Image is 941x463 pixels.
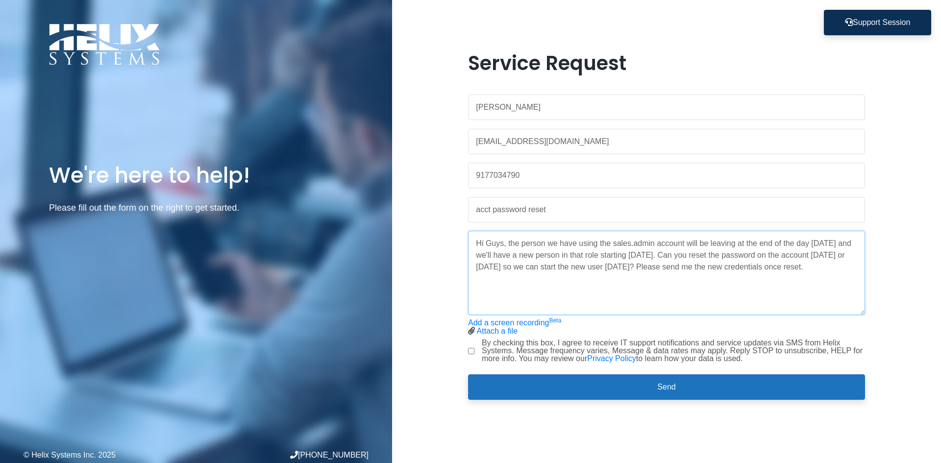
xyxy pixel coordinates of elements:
[49,24,160,65] img: Logo
[468,51,865,75] h1: Service Request
[196,451,369,459] div: [PHONE_NUMBER]
[468,374,865,400] button: Send
[468,95,865,120] input: Name
[24,451,196,459] div: © Helix Systems Inc. 2025
[477,327,518,335] a: Attach a file
[549,317,561,324] sup: Beta
[482,339,865,363] label: By checking this box, I agree to receive IT support notifications and service updates via SMS fro...
[468,318,561,327] a: Add a screen recordingBeta
[49,161,343,189] h1: We're here to help!
[49,201,343,215] p: Please fill out the form on the right to get started.
[468,197,865,222] input: Subject
[824,10,931,35] button: Support Session
[587,354,636,363] a: Privacy Policy
[468,163,865,188] input: Phone Number
[468,129,865,154] input: Work Email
